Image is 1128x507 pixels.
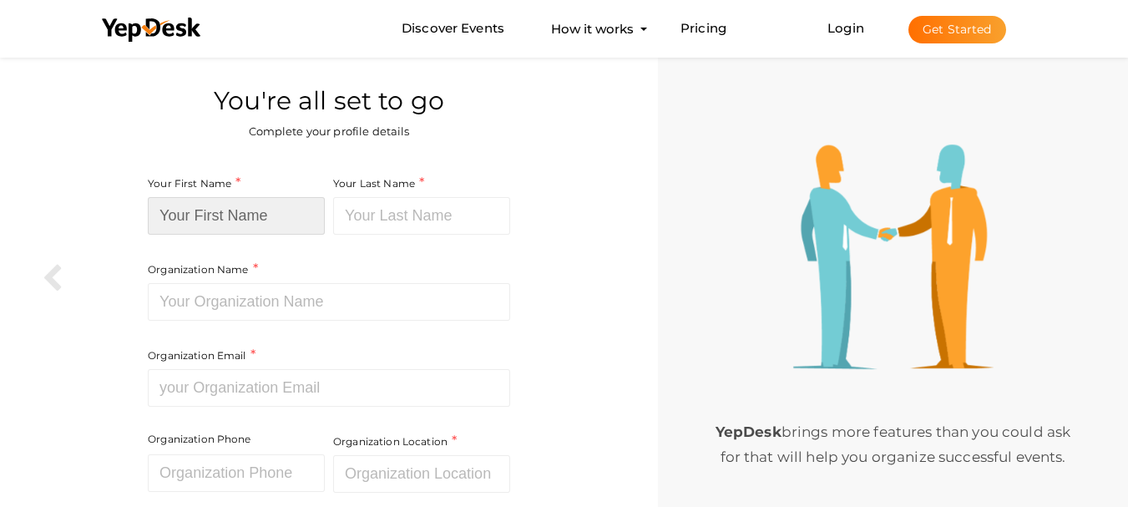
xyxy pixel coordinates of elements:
a: Pricing [680,13,726,44]
a: Login [827,20,864,36]
label: Complete your profile details [249,124,410,139]
b: YepDesk [716,423,782,440]
label: Your First Name [148,174,240,193]
input: Your First Name [148,197,325,235]
label: Your Last Name [333,174,424,193]
input: Your Last Name [333,197,510,235]
button: How it works [546,13,639,44]
label: You're all set to go [214,84,444,119]
input: your Organization Email [148,369,510,407]
label: Organization Location [333,432,457,451]
a: Discover Events [402,13,504,44]
span: brings more features than you could ask for that will help you organize successful events. [716,423,1070,465]
input: Organization Phone [148,454,325,492]
label: Organization Name [148,260,258,279]
label: Organization Phone [148,432,251,446]
button: Get Started [908,16,1006,43]
label: Organization Email [148,346,255,365]
input: Organization Location [333,455,510,493]
img: step3-illustration.png [793,144,994,370]
input: Your Organization Name [148,283,510,321]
